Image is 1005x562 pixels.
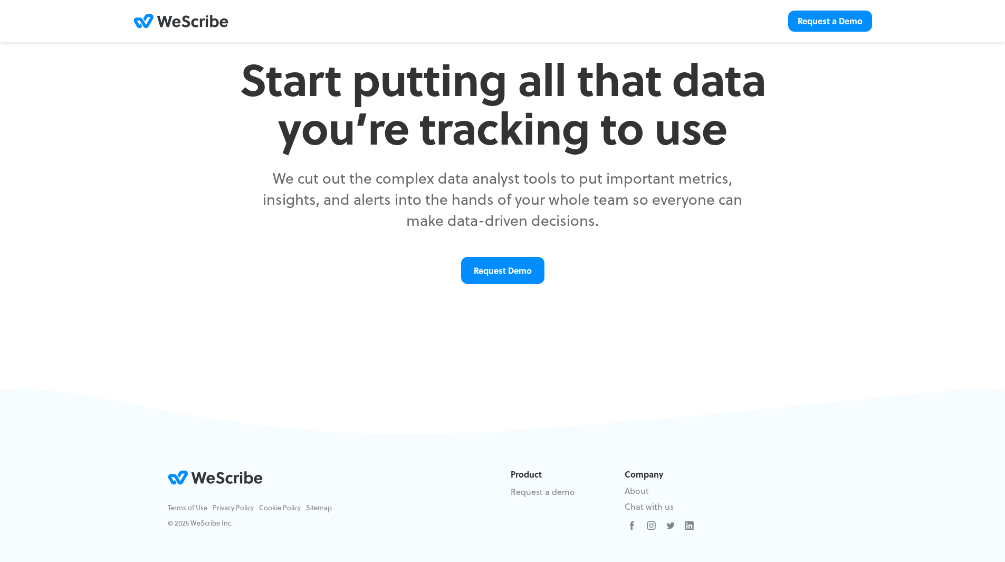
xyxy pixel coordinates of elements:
[252,167,753,231] p: We cut out the complex data analyst tools to put important metrics, insights, and alerts into the...
[213,502,254,512] a: Privacy Policy
[306,502,332,512] a: Sitemap
[788,11,872,32] a: Request a Demo
[168,518,495,528] div: © 2025 WeScribe Inc.
[239,54,767,151] h2: Start putting all that data you’re tracking to use
[644,518,659,534] a: >Instagram
[511,468,609,481] div: Product
[682,518,697,534] a: >LinkedIn
[259,502,301,512] a: Cookie Policy
[625,518,640,534] a: Facebook
[511,485,575,498] a: Request a demo
[461,257,544,284] a: Request Demo
[625,484,649,497] a: About
[168,502,207,512] a: Terms of Use
[625,500,674,512] a: Chat with us
[663,518,678,534] a: >Twitter
[625,468,723,481] div: Company
[952,509,992,549] iframe: Drift Widget Chat Controller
